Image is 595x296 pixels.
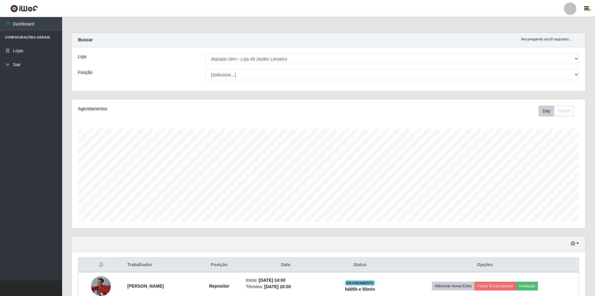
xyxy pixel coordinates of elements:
[10,5,38,12] img: CoreUI Logo
[242,258,329,272] th: Data
[345,280,375,285] span: EM ANDAMENTO
[391,258,579,272] th: Opções
[78,37,93,42] strong: Buscar
[521,37,572,41] i: Recarregando em 18 segundos...
[538,106,554,116] button: Day
[78,53,86,60] label: Loja
[474,282,516,290] button: Forçar Encerramento
[78,106,281,112] div: Agendamentos
[78,69,93,76] label: Função
[329,258,391,272] th: Status
[246,284,325,290] li: Término:
[127,284,164,289] strong: [PERSON_NAME]
[196,258,242,272] th: Posição
[209,284,229,289] strong: Repositor
[259,278,285,283] time: [DATE] 14:00
[516,282,538,290] button: Avaliação
[124,258,196,272] th: Trabalhador
[264,284,291,289] time: [DATE] 20:00
[432,282,474,290] button: Adicionar Horas Extra
[538,106,579,116] div: Toolbar with button groups
[554,106,574,116] button: Month
[345,287,375,292] strong: há 05 h e 55 min
[91,276,111,296] img: 1750250389303.jpeg
[246,277,325,284] li: Início:
[538,106,574,116] div: First group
